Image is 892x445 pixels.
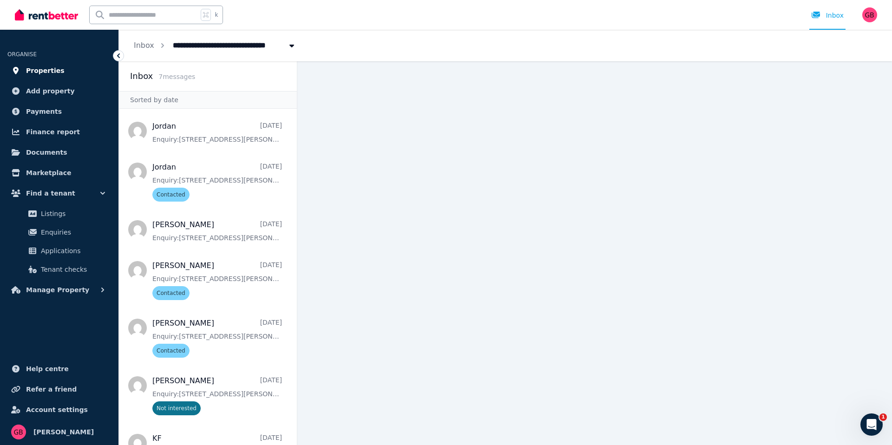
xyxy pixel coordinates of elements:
[879,413,887,421] span: 1
[7,380,111,399] a: Refer a friend
[26,106,62,117] span: Payments
[7,281,111,299] button: Manage Property
[7,143,111,162] a: Documents
[33,426,94,438] span: [PERSON_NAME]
[152,162,282,202] a: Jordan[DATE]Enquiry:[STREET_ADDRESS][PERSON_NAME].Contacted
[11,260,107,279] a: Tenant checks
[41,227,104,238] span: Enquiries
[7,164,111,182] a: Marketplace
[26,188,75,199] span: Find a tenant
[152,121,282,144] a: Jordan[DATE]Enquiry:[STREET_ADDRESS][PERSON_NAME].
[130,70,153,83] h2: Inbox
[41,264,104,275] span: Tenant checks
[119,91,297,109] div: Sorted by date
[152,375,282,415] a: [PERSON_NAME][DATE]Enquiry:[STREET_ADDRESS][PERSON_NAME].Not interested
[7,61,111,80] a: Properties
[134,41,154,50] a: Inbox
[26,363,69,374] span: Help centre
[862,7,877,22] img: Georga Brown
[26,126,80,137] span: Finance report
[860,413,883,436] iframe: Intercom live chat
[7,51,37,58] span: ORGANISE
[26,65,65,76] span: Properties
[215,11,218,19] span: k
[26,404,88,415] span: Account settings
[11,242,107,260] a: Applications
[158,73,195,80] span: 7 message s
[41,208,104,219] span: Listings
[11,425,26,439] img: Georga Brown
[152,318,282,358] a: [PERSON_NAME][DATE]Enquiry:[STREET_ADDRESS][PERSON_NAME].Contacted
[41,245,104,256] span: Applications
[152,219,282,242] a: [PERSON_NAME][DATE]Enquiry:[STREET_ADDRESS][PERSON_NAME].
[11,223,107,242] a: Enquiries
[26,85,75,97] span: Add property
[152,260,282,300] a: [PERSON_NAME][DATE]Enquiry:[STREET_ADDRESS][PERSON_NAME].Contacted
[7,102,111,121] a: Payments
[26,147,67,158] span: Documents
[15,8,78,22] img: RentBetter
[119,109,297,445] nav: Message list
[7,82,111,100] a: Add property
[7,360,111,378] a: Help centre
[7,400,111,419] a: Account settings
[7,184,111,203] button: Find a tenant
[7,123,111,141] a: Finance report
[811,11,844,20] div: Inbox
[26,384,77,395] span: Refer a friend
[11,204,107,223] a: Listings
[26,284,89,295] span: Manage Property
[119,30,311,61] nav: Breadcrumb
[26,167,71,178] span: Marketplace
